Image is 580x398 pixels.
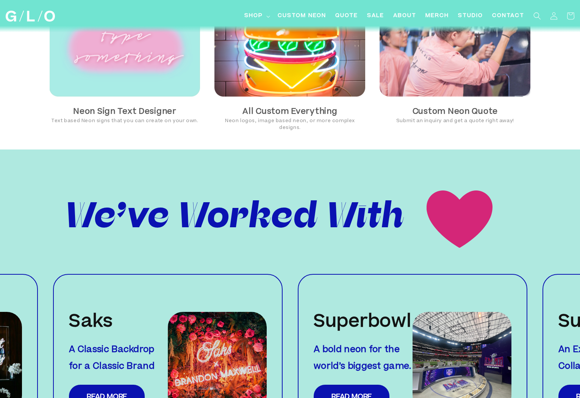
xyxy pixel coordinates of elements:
span: Contact [492,12,524,20]
iframe: Chat Widget [444,292,580,398]
strong: Custom Neon Quote [413,108,498,116]
a: Custom Neon [273,8,331,25]
summary: Search [529,8,546,24]
strong: All Custom Everything [242,108,337,116]
span: Shop [244,12,263,20]
a: GLO Studio [3,8,58,25]
strong: Superbowl [314,314,411,331]
p: Neon logos, image based neon, or more complex designs. [214,118,365,131]
a: Studio [453,8,488,25]
span: SALE [367,12,384,20]
span: Merch [425,12,449,20]
span: Studio [458,12,483,20]
span: About [393,12,416,20]
strong: Saks [69,314,113,331]
h3: A Classic Backdrop for a Classic Brand [69,342,168,375]
p: Text based Neon signs that you can create on your own. [50,118,200,124]
span: Custom Neon [278,12,326,20]
img: GLO_studios_Heart_Vector.png [405,165,514,274]
span: Quote [335,12,358,20]
p: Submit an inquiry and get a quote right away! [380,118,530,124]
a: Contact [488,8,529,25]
a: Merch [421,8,453,25]
span: We’ve Worked With [66,194,405,245]
summary: Shop [240,8,273,25]
a: About [389,8,421,25]
a: Quote [331,8,363,25]
a: SALE [363,8,389,25]
strong: Neon Sign Text Designer [73,108,177,116]
img: GLO Studio [6,11,55,22]
h3: A bold neon for the world’s biggest game. [314,342,413,375]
